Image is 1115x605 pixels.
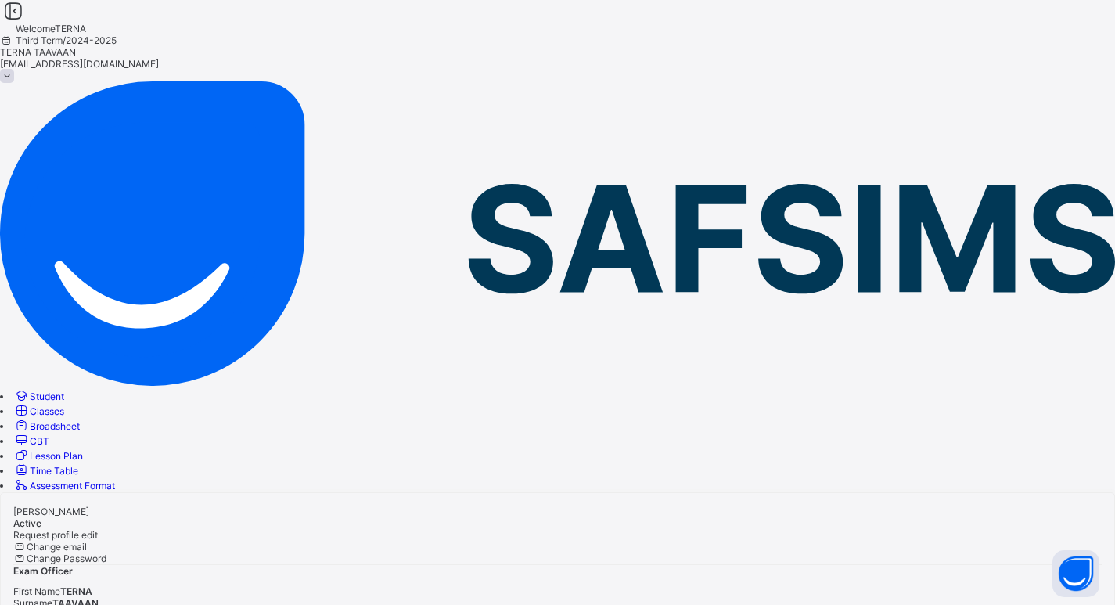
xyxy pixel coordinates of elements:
span: Change email [27,541,87,553]
span: Broadsheet [30,420,80,432]
a: Classes [13,405,64,417]
span: CBT [30,435,49,447]
span: Request profile edit [13,529,98,541]
span: Classes [30,405,64,417]
a: Broadsheet [13,420,80,432]
a: Student [13,391,64,402]
span: Active [13,517,41,529]
span: Lesson Plan [30,450,83,462]
span: Change Password [27,553,106,564]
span: Welcome TERNA [16,23,86,34]
span: Assessment Format [30,480,115,492]
a: Time Table [13,465,78,477]
a: CBT [13,435,49,447]
a: Lesson Plan [13,450,83,462]
span: Exam Officer [13,565,73,577]
span: First Name [13,585,60,597]
a: Assessment Format [13,480,115,492]
button: Open asap [1052,550,1099,597]
span: TERNA [60,585,92,597]
span: Student [30,391,64,402]
span: Time Table [30,465,78,477]
span: [PERSON_NAME] [13,506,89,517]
